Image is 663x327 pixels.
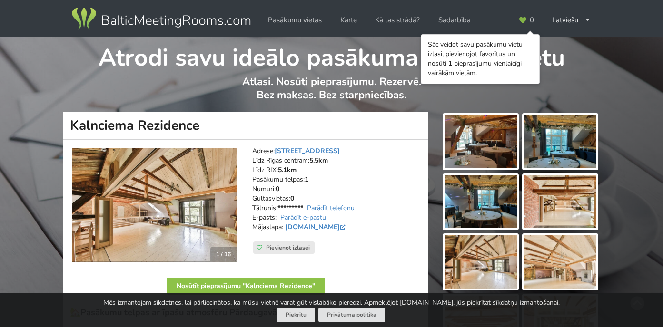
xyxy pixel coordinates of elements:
[72,148,237,262] a: Neierastas vietas | Rīga | Kalnciema Rezidence 1 / 16
[307,203,355,212] a: Parādīt telefonu
[530,17,534,24] span: 0
[285,222,347,231] a: [DOMAIN_NAME]
[261,11,328,29] a: Pasākumu vietas
[290,194,294,203] strong: 0
[63,112,428,140] h1: Kalnciema Rezidence
[210,247,237,261] div: 1 / 16
[167,278,325,295] button: Nosūtīt pieprasījumu "Kalnciema Rezidence"
[63,75,600,112] p: Atlasi. Nosūti pieprasījumu. Rezervē. Bez maksas. Bez starpniecības.
[524,115,596,168] img: Kalnciema Rezidence | Rīga | Pasākumu vieta - galerijas bilde
[276,184,279,193] strong: 0
[334,11,364,29] a: Karte
[432,11,477,29] a: Sadarbība
[445,115,517,168] img: Kalnciema Rezidence | Rīga | Pasākumu vieta - galerijas bilde
[368,11,426,29] a: Kā tas strādā?
[428,40,533,78] div: Sāc veidot savu pasākumu vietu izlasi, pievienojot favorītus un nosūti 1 pieprasījumu vienlaicīgi...
[70,6,252,32] img: Baltic Meeting Rooms
[524,235,596,289] img: Kalnciema Rezidence | Rīga | Pasākumu vieta - galerijas bilde
[277,308,315,322] button: Piekrītu
[252,146,421,241] address: Adrese: Līdz Rīgas centram: Līdz RIX: Pasākumu telpas: Numuri: Gultasvietas: Tālrunis: E-pasts: M...
[280,213,326,222] a: Parādīt e-pastu
[278,165,297,174] strong: 5.1km
[72,148,237,262] img: Neierastas vietas | Rīga | Kalnciema Rezidence
[309,156,328,165] strong: 5.5km
[63,37,600,73] h1: Atrodi savu ideālo pasākuma norises vietu
[305,175,308,184] strong: 1
[545,11,597,29] div: Latviešu
[524,175,596,229] img: Kalnciema Rezidence | Rīga | Pasākumu vieta - galerijas bilde
[445,235,517,289] img: Kalnciema Rezidence | Rīga | Pasākumu vieta - galerijas bilde
[318,308,385,322] a: Privātuma politika
[445,175,517,229] img: Kalnciema Rezidence | Rīga | Pasākumu vieta - galerijas bilde
[275,146,340,155] a: [STREET_ADDRESS]
[266,244,310,251] span: Pievienot izlasei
